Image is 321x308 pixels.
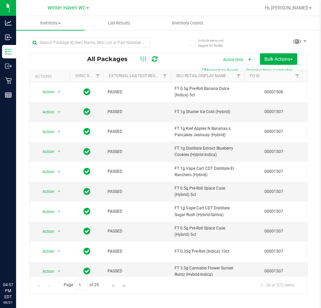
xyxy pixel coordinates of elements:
span: Action [37,107,55,117]
span: In Sync [83,247,90,256]
p: 04:57 PM EDT [3,282,13,300]
a: Filter [92,70,104,82]
span: PASSED [108,89,167,95]
span: Action [37,147,55,156]
span: FT 0.35g Pre-Roll (Indica) 10ct [175,248,240,255]
span: select [55,207,63,216]
span: In Sync [83,127,90,136]
inline-svg: Analytics [5,19,12,26]
span: select [55,187,63,196]
span: Action [37,267,55,276]
span: Inventory Counts [163,20,212,26]
span: In Sync [83,207,90,216]
span: 1 - 20 of 572 items [255,280,300,290]
a: 00001507 [264,129,283,134]
span: select [55,167,63,176]
a: Inventory Counts [153,16,222,30]
span: Lab Results [99,20,139,26]
span: PASSED [108,149,167,155]
a: Sync Status [75,73,101,78]
span: In Sync [83,226,90,236]
span: PASSED [108,129,167,135]
a: Go to the next page [109,280,119,289]
span: FT 1g Vape Cart CDT Distillate Sugar Rush (Hybrid-Sativa) [175,205,240,218]
a: Go to the last page [119,280,129,289]
p: 08/21 [3,300,13,305]
input: 1 [75,280,87,290]
span: FT 0.5g Pre-Roll Banana Dulce (Indica) 5ct [175,86,240,98]
a: 00001507 [264,269,283,273]
span: FT 0.5g Pre-Roll Space Case (Hybrid) 5ct [175,185,240,198]
inline-svg: Reports [5,92,12,98]
input: Search Package ID, Item Name, SKU, Lot or Part Number... [29,38,150,48]
a: Lab Results [85,16,153,30]
span: select [55,267,63,276]
a: 00001507 [264,109,283,114]
iframe: Resource center [7,254,27,274]
inline-svg: Retail [5,77,12,84]
span: PASSED [108,208,167,215]
span: FT 1g Distillate Extract Blueberry Cookies (Hybrid-Indica) [175,145,240,158]
span: select [55,247,63,256]
span: select [55,147,63,156]
a: 00001507 [264,169,283,174]
span: PASSED [108,268,167,274]
a: 00001507 [264,149,283,154]
span: Action [37,87,55,97]
a: External Lab Test Result [109,73,162,78]
button: Receive Non-Cannabis [242,65,297,76]
a: 00001507 [264,229,283,234]
span: All Packages [87,55,134,63]
span: select [55,227,63,236]
a: 00001507 [264,209,283,214]
span: Winter Haven WC [48,5,86,11]
span: FT 1g Shatter Ice Cold (Hybrid) [175,109,240,115]
span: Action [37,207,55,216]
a: Filter [159,70,171,82]
a: PO ID [250,73,260,78]
a: 00001507 [264,249,283,254]
span: select [55,107,63,117]
span: PASSED [108,228,167,235]
span: In Sync [83,187,90,196]
span: FT 1g Kief Apples N Bananas x Pancakes Jealousy (Hybrid) [175,125,240,138]
span: In Sync [83,167,90,176]
span: select [55,127,63,137]
span: PASSED [108,189,167,195]
inline-svg: Inventory [5,48,12,55]
span: Action [37,167,55,176]
span: In Sync [83,107,90,116]
a: Filter [292,70,303,82]
button: Bulk Actions [260,53,297,65]
span: Page of 29 [58,280,105,290]
span: Inventory [16,20,85,26]
a: 00001507 [264,189,283,194]
span: Action [37,187,55,196]
div: Actions [35,74,67,79]
span: PASSED [108,109,167,115]
span: In Sync [83,147,90,156]
inline-svg: Inbound [5,34,12,41]
span: FT 3.5g Cannabis Flower Sunset Runtz (Hybrid-Indica) [175,265,240,278]
span: In Sync [83,87,90,97]
span: PASSED [108,168,167,175]
span: Bulk Actions [264,56,293,62]
span: In Sync [83,266,90,276]
span: PASSED [108,248,167,255]
span: Action [37,227,55,236]
a: 00001508 [264,90,283,94]
span: Action [37,127,55,137]
span: FT 1g Vape Cart CDT Distillate El Ranchero (Hybrid) [175,165,240,178]
a: Inventory [16,16,85,30]
span: select [55,87,63,97]
inline-svg: Outbound [5,63,12,69]
a: Filter [233,70,244,82]
span: Action [37,247,55,256]
button: Export to Excel [197,65,242,76]
span: FT 0.5g Pre-Roll Space Case (Hybrid) 5ct [175,225,240,238]
a: Sku Retail Display Name [176,73,226,78]
span: Hi, [PERSON_NAME]! [265,5,308,10]
span: Include items not tagged for facility [198,38,232,48]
